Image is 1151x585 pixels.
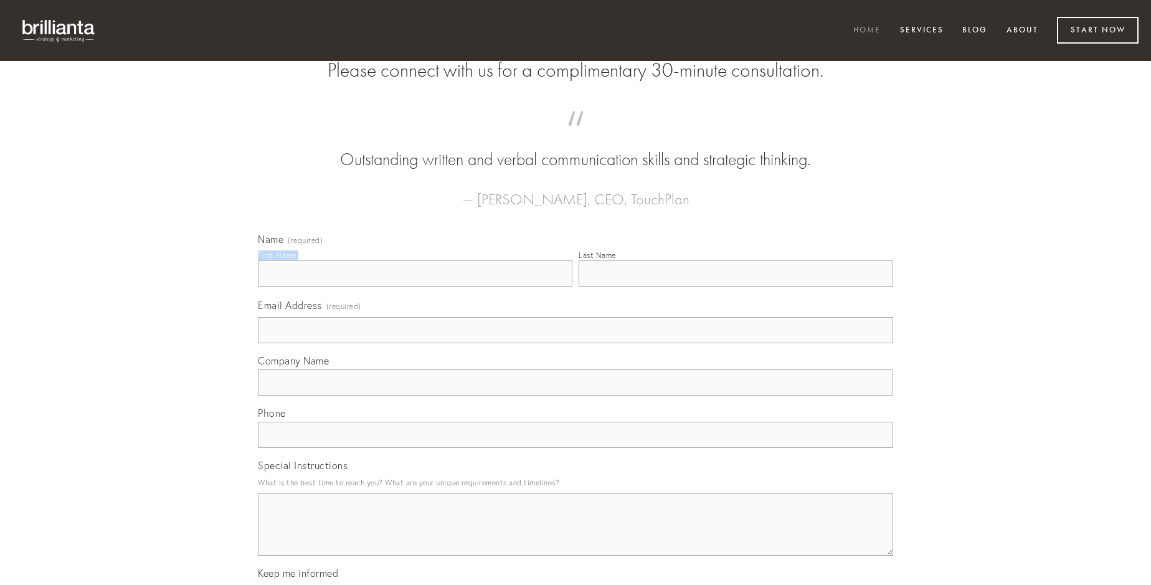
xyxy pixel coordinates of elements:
[278,123,873,172] blockquote: Outstanding written and verbal communication skills and strategic thinking.
[278,123,873,148] span: “
[579,250,616,260] div: Last Name
[258,233,283,245] span: Name
[258,299,322,312] span: Email Address
[278,172,873,212] figcaption: — [PERSON_NAME], CEO, TouchPlan
[288,237,323,244] span: (required)
[892,21,952,41] a: Services
[258,407,286,419] span: Phone
[258,567,338,579] span: Keep me informed
[258,59,893,82] h2: Please connect with us for a complimentary 30-minute consultation.
[258,354,329,367] span: Company Name
[258,474,893,491] p: What is the best time to reach you? What are your unique requirements and timelines?
[954,21,995,41] a: Blog
[258,459,348,472] span: Special Instructions
[12,12,106,49] img: brillianta - research, strategy, marketing
[326,298,361,315] span: (required)
[1057,17,1139,44] a: Start Now
[998,21,1046,41] a: About
[845,21,889,41] a: Home
[258,250,296,260] div: First Name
